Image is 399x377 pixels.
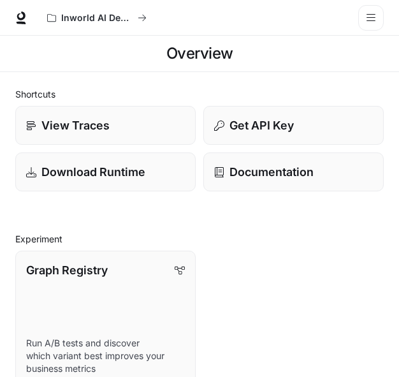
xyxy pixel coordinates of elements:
h2: Shortcuts [15,87,384,101]
button: Get API Key [203,106,384,145]
button: open drawer [358,5,384,31]
a: Documentation [203,152,384,191]
a: Download Runtime [15,152,196,191]
a: View Traces [15,106,196,145]
h2: Experiment [15,232,384,246]
p: View Traces [41,117,110,134]
h1: Overview [166,41,233,66]
p: Inworld AI Demos [61,13,133,24]
p: Graph Registry [26,262,108,279]
p: Get API Key [229,117,294,134]
p: Documentation [229,163,314,181]
button: All workspaces [41,5,152,31]
p: Download Runtime [41,163,145,181]
p: Run A/B tests and discover which variant best improves your business metrics [26,337,185,375]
